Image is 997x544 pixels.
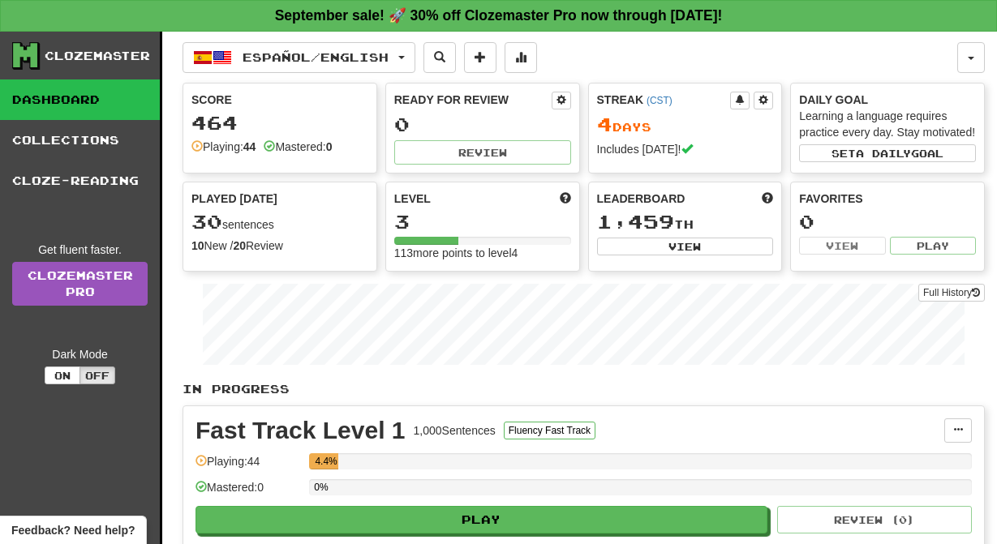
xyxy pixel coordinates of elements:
[45,366,80,384] button: On
[597,238,774,255] button: View
[326,140,333,153] strong: 0
[11,522,135,538] span: Open feedback widget
[264,139,332,155] div: Mastered:
[597,191,685,207] span: Leaderboard
[799,237,885,255] button: View
[191,191,277,207] span: Played [DATE]
[394,191,431,207] span: Level
[799,212,976,232] div: 0
[423,42,456,73] button: Search sentences
[394,92,552,108] div: Ready for Review
[191,238,368,254] div: New / Review
[191,212,368,233] div: sentences
[597,212,774,233] div: th
[394,212,571,232] div: 3
[12,242,148,258] div: Get fluent faster.
[597,92,731,108] div: Streak
[196,418,406,443] div: Fast Track Level 1
[505,42,537,73] button: More stats
[394,140,571,165] button: Review
[191,239,204,252] strong: 10
[856,148,911,159] span: a daily
[394,114,571,135] div: 0
[314,453,338,469] div: 4.4%
[414,422,496,439] div: 1,000 Sentences
[647,95,673,106] a: (CST)
[918,284,985,302] button: Full History
[191,210,222,233] span: 30
[799,144,976,162] button: Seta dailygoal
[275,7,723,24] strong: September sale! 🚀 30% off Clozemaster Pro now through [DATE]!
[191,139,256,155] div: Playing:
[233,239,246,252] strong: 20
[196,506,767,533] button: Play
[777,506,972,533] button: Review (0)
[597,114,774,135] div: Day s
[799,108,976,140] div: Learning a language requires practice every day. Stay motivated!
[597,210,674,233] span: 1,459
[464,42,496,73] button: Add sentence to collection
[191,92,368,108] div: Score
[183,42,415,73] button: Español/English
[597,113,612,135] span: 4
[243,140,256,153] strong: 44
[597,141,774,157] div: Includes [DATE]!
[504,422,595,439] button: Fluency Fast Track
[12,262,148,306] a: ClozemasterPro
[191,113,368,133] div: 464
[183,381,985,397] p: In Progress
[12,346,148,362] div: Dark Mode
[243,50,389,64] span: Español / English
[799,92,976,108] div: Daily Goal
[394,245,571,261] div: 113 more points to level 4
[762,191,773,207] span: This week in points, UTC
[196,453,301,480] div: Playing: 44
[45,48,150,64] div: Clozemaster
[196,479,301,506] div: Mastered: 0
[890,237,976,255] button: Play
[799,191,976,207] div: Favorites
[560,191,571,207] span: Score more points to level up
[80,366,115,384] button: Off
